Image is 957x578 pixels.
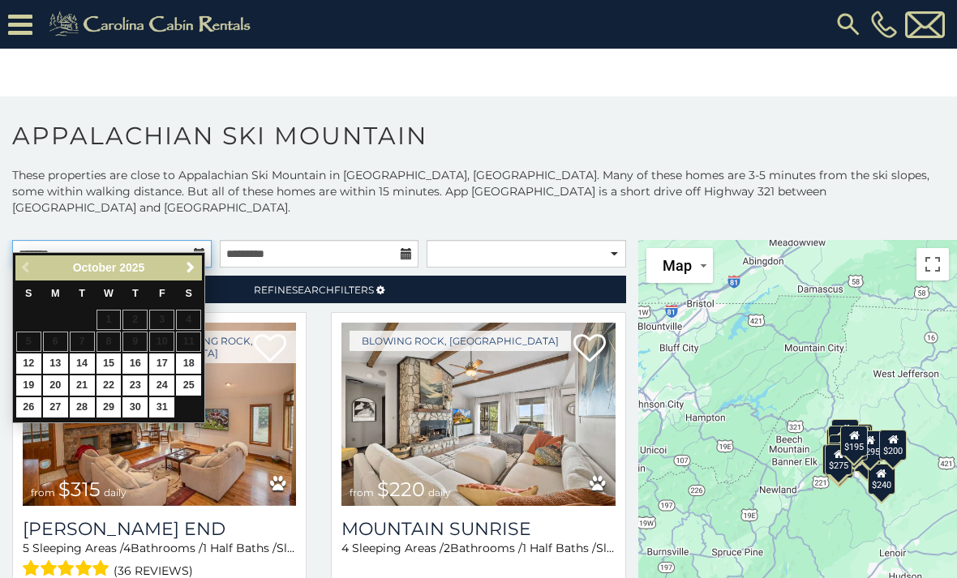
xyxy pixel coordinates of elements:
[16,353,41,374] a: 12
[104,486,127,499] span: daily
[377,477,425,501] span: $220
[149,375,174,396] a: 24
[341,541,349,555] span: 4
[180,258,200,278] a: Next
[43,353,68,374] a: 13
[292,284,334,296] span: Search
[350,331,571,351] a: Blowing Rock, [GEOGRAPHIC_DATA]
[916,248,949,280] button: Toggle fullscreen view
[25,288,32,299] span: Sunday
[43,375,68,396] a: 20
[123,541,131,555] span: 4
[122,353,148,374] a: 16
[23,518,296,540] a: [PERSON_NAME] End
[186,288,192,299] span: Saturday
[341,518,615,540] a: Mountain Sunrise
[840,430,868,460] div: $170
[31,486,55,499] span: from
[23,541,29,555] span: 5
[43,397,68,417] a: 27
[341,323,615,506] a: Mountain Sunrise from $220 daily
[646,248,713,283] button: Change map style
[79,288,85,299] span: Tuesday
[58,477,101,501] span: $315
[119,261,144,274] span: 2025
[159,288,165,299] span: Friday
[97,397,122,417] a: 29
[841,425,869,456] div: $195
[122,375,148,396] a: 23
[70,353,95,374] a: 14
[70,397,95,417] a: 28
[41,8,264,41] img: Khaki-logo.png
[822,443,850,474] div: $165
[176,353,201,374] a: 18
[867,11,901,38] a: [PHONE_NUMBER]
[149,353,174,374] a: 17
[149,397,174,417] a: 31
[203,541,277,555] span: 1 Half Baths /
[97,353,122,374] a: 15
[254,284,374,296] span: Refine Filters
[832,418,860,449] div: $200
[104,288,114,299] span: Wednesday
[70,375,95,396] a: 21
[16,397,41,417] a: 26
[176,375,201,396] a: 25
[23,518,296,540] h3: Moss End
[834,10,863,39] img: search-regular.svg
[663,257,692,274] span: Map
[444,541,450,555] span: 2
[879,429,907,460] div: $200
[184,261,197,274] span: Next
[16,375,41,396] a: 19
[573,332,606,366] a: Add to favorites
[522,541,596,555] span: 1 Half Baths /
[51,288,60,299] span: Monday
[97,375,122,396] a: 22
[341,323,615,506] img: Mountain Sunrise
[856,430,884,461] div: $295
[428,486,451,499] span: daily
[825,444,852,475] div: $275
[73,261,117,274] span: October
[350,486,374,499] span: from
[122,397,148,417] a: 30
[12,276,626,303] a: RefineSearchFilters
[868,463,895,494] div: $240
[132,288,139,299] span: Thursday
[826,447,853,477] div: $345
